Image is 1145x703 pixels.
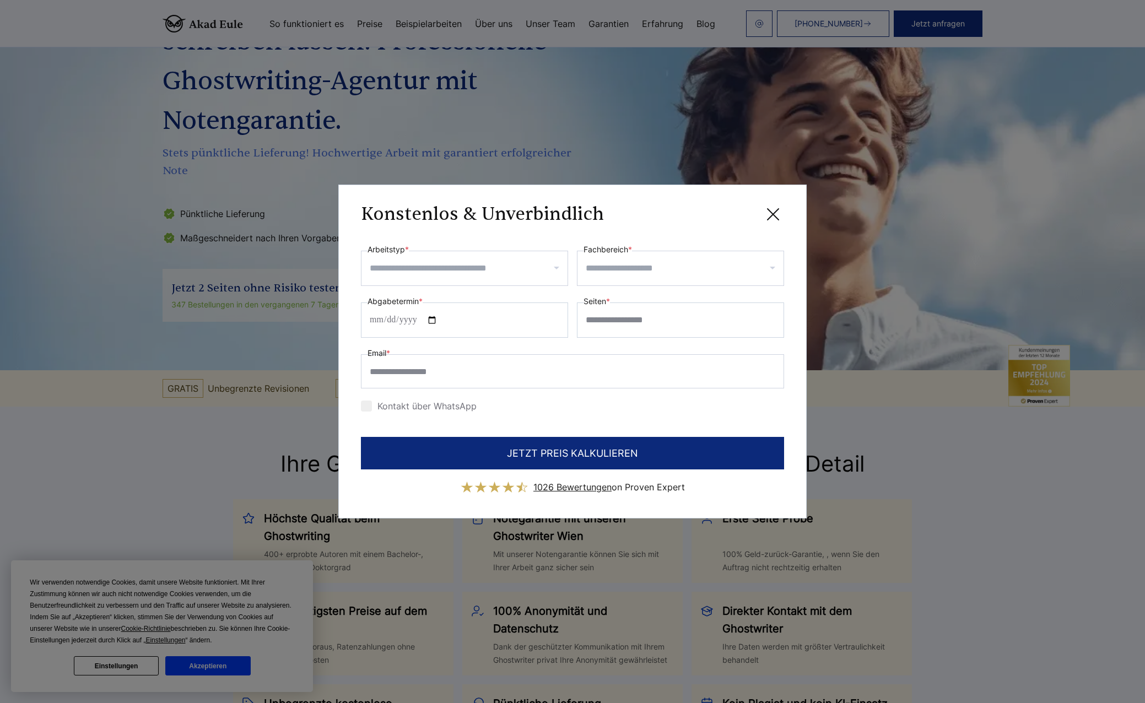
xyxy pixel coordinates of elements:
span: 1026 Bewertungen [533,482,612,493]
label: Fachbereich [584,243,632,256]
button: JETZT PREIS KALKULIEREN [361,437,784,469]
h3: Konstenlos & Unverbindlich [361,203,604,225]
label: Email [368,347,390,360]
label: Seiten [584,295,610,308]
label: Kontakt über WhatsApp [361,401,477,412]
label: Abgabetermin [368,295,423,308]
div: on Proven Expert [533,478,685,496]
label: Arbeitstyp [368,243,409,256]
